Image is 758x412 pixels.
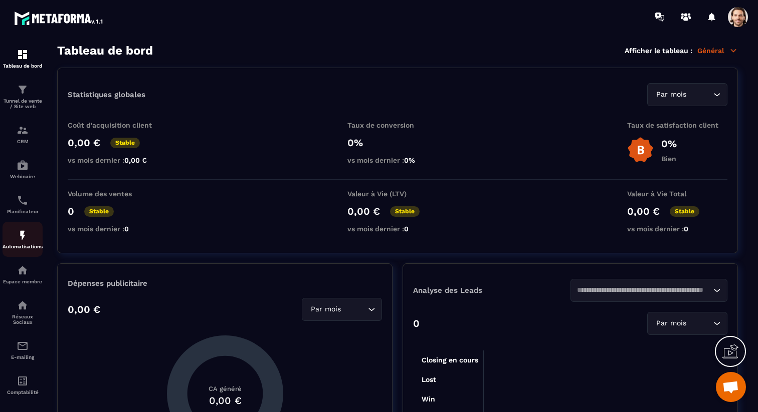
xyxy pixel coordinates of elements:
img: email [17,340,29,352]
p: Stable [390,206,420,217]
div: Search for option [571,279,728,302]
span: 0 [404,225,409,233]
img: automations [17,264,29,276]
p: Dépenses publicitaire [68,279,382,288]
p: vs mois dernier : [68,225,168,233]
img: scheduler [17,194,29,206]
img: social-network [17,299,29,311]
p: Taux de satisfaction client [627,121,727,129]
tspan: Lost [422,375,436,383]
p: Webinaire [3,174,43,179]
tspan: Win [422,395,435,403]
p: Tunnel de vente / Site web [3,98,43,109]
div: Search for option [302,298,382,321]
span: Par mois [654,89,688,100]
img: accountant [17,375,29,387]
input: Search for option [688,89,711,100]
span: Par mois [654,318,688,329]
img: b-badge-o.b3b20ee6.svg [627,137,654,163]
p: 0,00 € [627,205,660,217]
img: formation [17,124,29,136]
input: Search for option [688,318,711,329]
p: CRM [3,139,43,144]
p: Automatisations [3,244,43,249]
p: Stable [670,206,699,217]
img: formation [17,49,29,61]
span: 0% [404,156,415,164]
a: accountantaccountantComptabilité [3,367,43,402]
p: vs mois dernier : [347,225,448,233]
p: Espace membre [3,279,43,284]
p: Coût d'acquisition client [68,121,168,129]
span: Par mois [308,304,343,315]
p: vs mois dernier : [68,156,168,164]
div: Search for option [647,83,727,106]
p: Analyse des Leads [413,286,571,295]
p: 0,00 € [68,303,100,315]
p: vs mois dernier : [347,156,448,164]
p: Comptabilité [3,389,43,395]
div: Search for option [647,312,727,335]
a: formationformationTunnel de vente / Site web [3,76,43,117]
p: Réseaux Sociaux [3,314,43,325]
span: 0 [124,225,129,233]
a: emailemailE-mailing [3,332,43,367]
p: Valeur à Vie (LTV) [347,190,448,198]
span: 0 [684,225,688,233]
img: formation [17,84,29,96]
a: formationformationCRM [3,117,43,152]
p: Général [697,46,738,55]
h3: Tableau de bord [57,44,153,58]
a: automationsautomationsAutomatisations [3,222,43,257]
p: Stable [110,138,140,148]
p: Planificateur [3,209,43,214]
p: 0% [347,137,448,149]
span: 0,00 € [124,156,147,164]
p: 0% [661,138,677,150]
p: Volume des ventes [68,190,168,198]
p: vs mois dernier : [627,225,727,233]
p: Stable [84,206,114,217]
input: Search for option [343,304,365,315]
p: 0,00 € [347,205,380,217]
img: logo [14,9,104,27]
tspan: Closing en cours [422,356,478,364]
p: 0 [413,317,420,329]
a: schedulerschedulerPlanificateur [3,187,43,222]
input: Search for option [577,285,711,296]
p: Tableau de bord [3,63,43,69]
a: automationsautomationsWebinaire [3,152,43,187]
p: Statistiques globales [68,90,145,99]
a: social-networksocial-networkRéseaux Sociaux [3,292,43,332]
a: Ouvrir le chat [716,372,746,402]
p: 0 [68,205,74,217]
p: Valeur à Vie Total [627,190,727,198]
p: 0,00 € [68,137,100,149]
img: automations [17,229,29,241]
p: Taux de conversion [347,121,448,129]
a: automationsautomationsEspace membre [3,257,43,292]
img: automations [17,159,29,171]
p: Bien [661,155,677,163]
a: formationformationTableau de bord [3,41,43,76]
p: E-mailing [3,354,43,360]
p: Afficher le tableau : [625,47,692,55]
